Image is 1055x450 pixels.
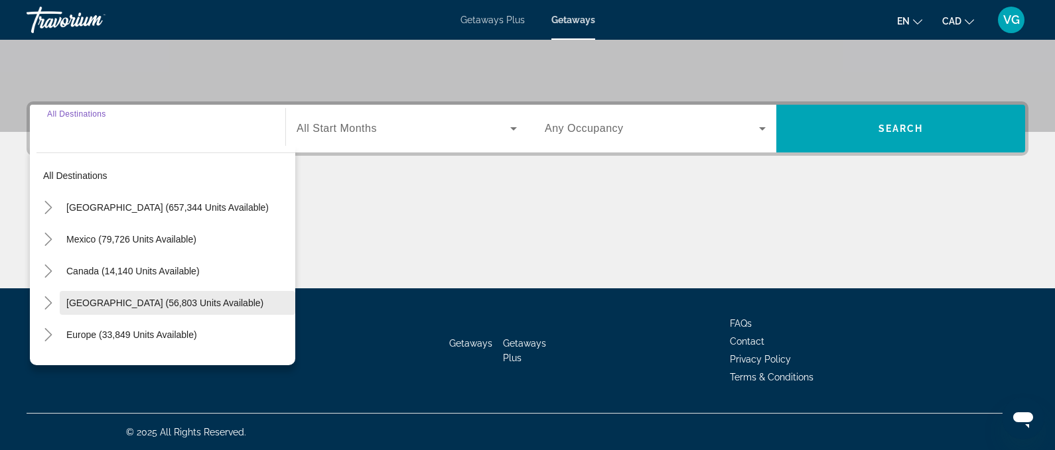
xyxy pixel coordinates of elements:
[30,105,1025,152] div: Search widget
[730,354,791,365] a: Privacy Policy
[66,298,263,308] span: [GEOGRAPHIC_DATA] (56,803 units available)
[879,123,924,134] span: Search
[730,372,813,382] a: Terms & Conditions
[36,355,60,378] button: Toggle Australia (3,235 units available)
[126,427,246,437] span: © 2025 All Rights Reserved.
[776,105,1025,152] button: Search
[36,260,60,283] button: Toggle Canada (14,140 units available)
[730,336,764,347] a: Contact
[1003,13,1020,27] span: VG
[36,228,60,251] button: Toggle Mexico (79,726 units available)
[66,202,269,213] span: [GEOGRAPHIC_DATA] (657,344 units available)
[551,15,595,25] a: Getaways
[897,16,910,27] span: en
[36,164,295,188] button: All destinations
[994,6,1028,34] button: User Menu
[942,11,974,30] button: Change currency
[60,323,295,347] button: Europe (33,849 units available)
[460,15,525,25] a: Getaways Plus
[36,323,60,347] button: Toggle Europe (33,849 units available)
[66,329,197,340] span: Europe (33,849 units available)
[47,109,106,118] span: All Destinations
[36,196,60,219] button: Toggle United States (657,344 units available)
[503,338,546,363] a: Getaways Plus
[942,16,961,27] span: CAD
[60,291,295,315] button: [GEOGRAPHIC_DATA] (56,803 units available)
[730,318,752,329] a: FAQs
[43,170,107,181] span: All destinations
[60,227,295,251] button: Mexico (79,726 units available)
[449,338,492,349] a: Getaways
[60,259,295,283] button: Canada (14,140 units available)
[60,355,295,378] button: Australia (3,235 units available)
[66,266,200,276] span: Canada (14,140 units available)
[27,3,159,37] a: Travorium
[545,123,624,134] span: Any Occupancy
[297,123,377,134] span: All Start Months
[897,11,922,30] button: Change language
[60,196,295,219] button: [GEOGRAPHIC_DATA] (657,344 units available)
[66,234,196,245] span: Mexico (79,726 units available)
[36,292,60,315] button: Toggle Caribbean & Atlantic Islands (56,803 units available)
[1002,397,1044,439] iframe: Button to launch messaging window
